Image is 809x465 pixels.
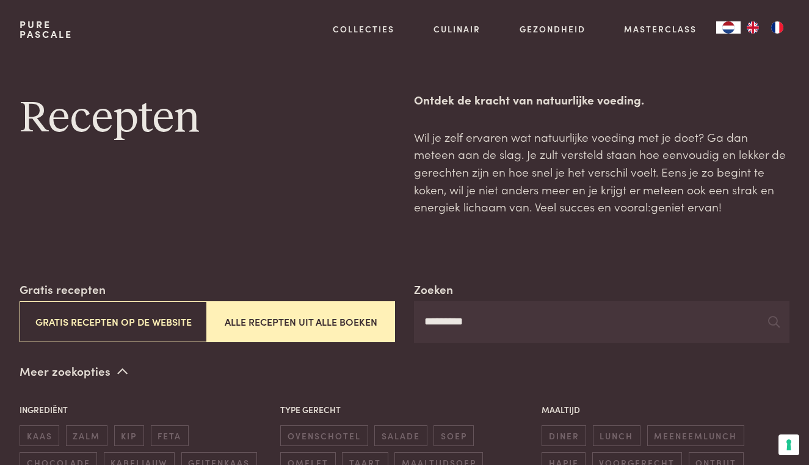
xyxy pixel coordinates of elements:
[593,425,640,445] span: lunch
[20,280,106,298] label: Gratis recepten
[20,425,59,445] span: kaas
[542,425,586,445] span: diner
[333,23,394,35] a: Collecties
[542,403,789,416] p: Maaltijd
[20,301,207,342] button: Gratis recepten op de website
[20,20,73,39] a: PurePascale
[151,425,189,445] span: feta
[66,425,107,445] span: zalm
[741,21,789,34] ul: Language list
[741,21,765,34] a: EN
[624,23,697,35] a: Masterclass
[434,425,474,445] span: soep
[647,425,744,445] span: meeneemlunch
[20,362,128,381] p: Meer zoekopties
[414,91,644,108] strong: Ontdek de kracht van natuurlijke voeding.
[520,23,586,35] a: Gezondheid
[280,403,528,416] p: Type gerecht
[280,425,368,445] span: ovenschotel
[20,91,395,146] h1: Recepten
[778,434,799,455] button: Uw voorkeuren voor toestemming voor trackingtechnologieën
[414,128,789,216] p: Wil je zelf ervaren wat natuurlijke voeding met je doet? Ga dan meteen aan de slag. Je zult verst...
[414,280,453,298] label: Zoeken
[716,21,741,34] a: NL
[434,23,481,35] a: Culinair
[716,21,741,34] div: Language
[765,21,789,34] a: FR
[114,425,144,445] span: kip
[207,301,394,342] button: Alle recepten uit alle boeken
[716,21,789,34] aside: Language selected: Nederlands
[20,403,267,416] p: Ingrediënt
[374,425,427,445] span: salade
